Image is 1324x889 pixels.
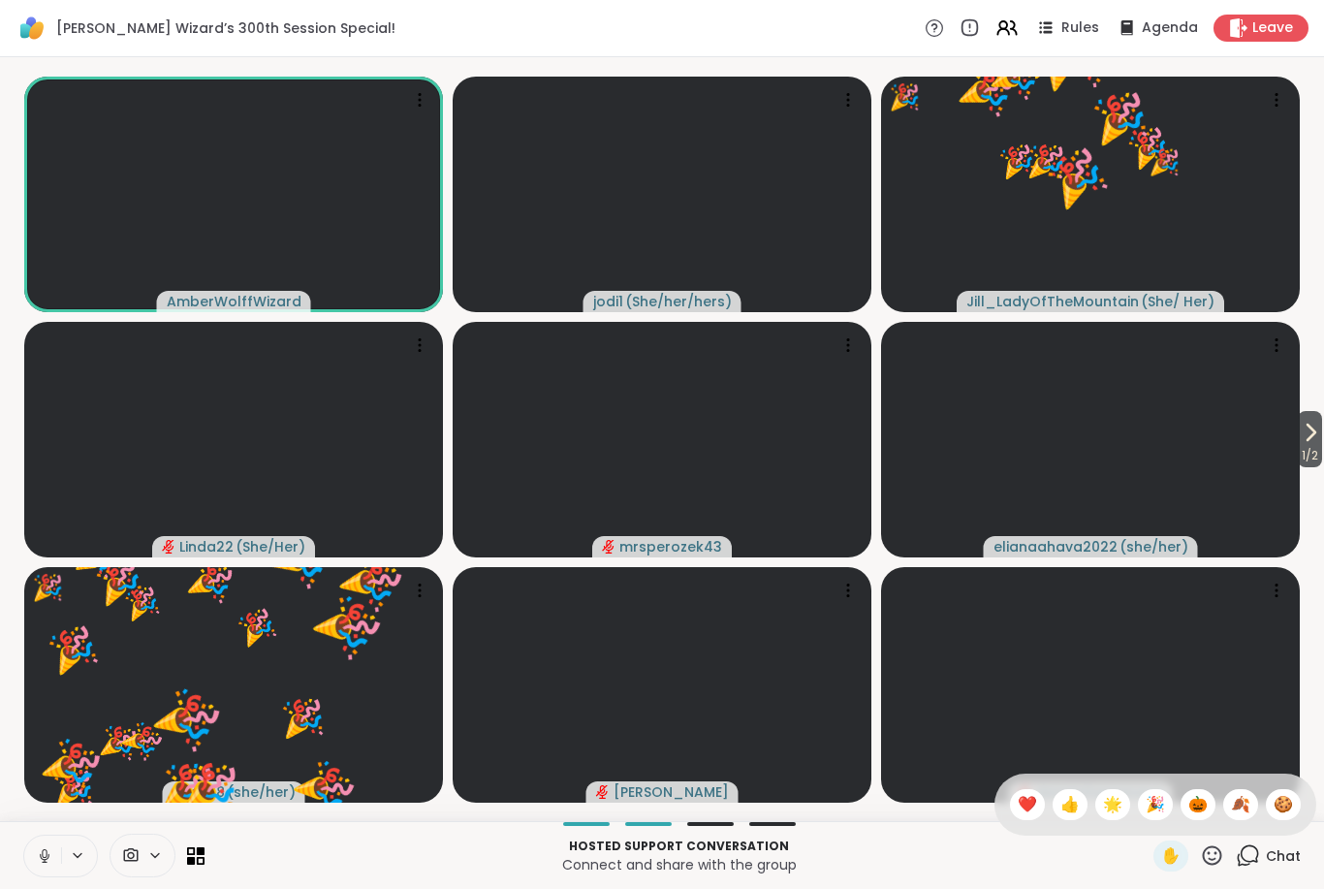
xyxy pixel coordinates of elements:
[625,292,732,311] span: ( She/her/hers )
[966,292,1139,311] span: Jill_LadyOfTheMountain
[283,561,415,693] button: 🎉
[267,728,385,846] button: 🎉
[1274,793,1293,816] span: 🍪
[1231,793,1250,816] span: 🍂
[1138,137,1189,188] button: 🎉
[593,292,623,311] span: jodi1
[25,602,120,697] button: 🎉
[167,292,301,311] span: AmberWolffWizard
[1018,793,1037,816] span: ❤️
[216,838,1142,855] p: Hosted support conversation
[310,520,432,642] button: 🎉
[219,589,295,665] button: 🎉
[596,785,610,799] span: audio-muted
[1298,411,1322,467] button: 1/2
[889,79,920,116] div: 🎉
[1142,18,1198,38] span: Agenda
[179,537,234,556] span: Linda22
[1188,793,1208,816] span: 🎃
[1161,844,1181,868] span: ✋
[614,782,729,802] span: [PERSON_NAME]
[602,540,615,554] span: audio-muted
[619,537,722,556] span: mrsperozek43
[56,18,395,38] span: [PERSON_NAME] Wizard’s 300th Session Special!
[103,702,182,781] button: 🎉
[167,537,254,624] button: 🎉
[236,537,305,556] span: ( She/Her )
[265,681,340,756] button: 🎉
[32,569,63,607] div: 🎉
[1014,130,1078,194] button: 🎉
[227,782,296,802] span: ( she/her )
[16,708,130,821] button: 🎉
[993,537,1118,556] span: elianaahava2022
[1103,793,1122,816] span: 🌟
[1298,444,1322,467] span: 1 / 2
[162,738,260,836] button: 🎉
[162,540,175,554] span: audio-muted
[1061,18,1099,38] span: Rules
[1141,292,1214,311] span: ( She/ Her )
[1069,67,1172,170] button: 🎉
[1252,18,1293,38] span: Leave
[123,653,252,782] button: 🎉
[16,12,48,45] img: ShareWell Logomark
[1266,846,1301,866] span: Chat
[1146,793,1165,816] span: 🎉
[1119,537,1188,556] span: ( she/her )
[216,855,1142,874] p: Connect and share with the group
[1060,793,1080,816] span: 👍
